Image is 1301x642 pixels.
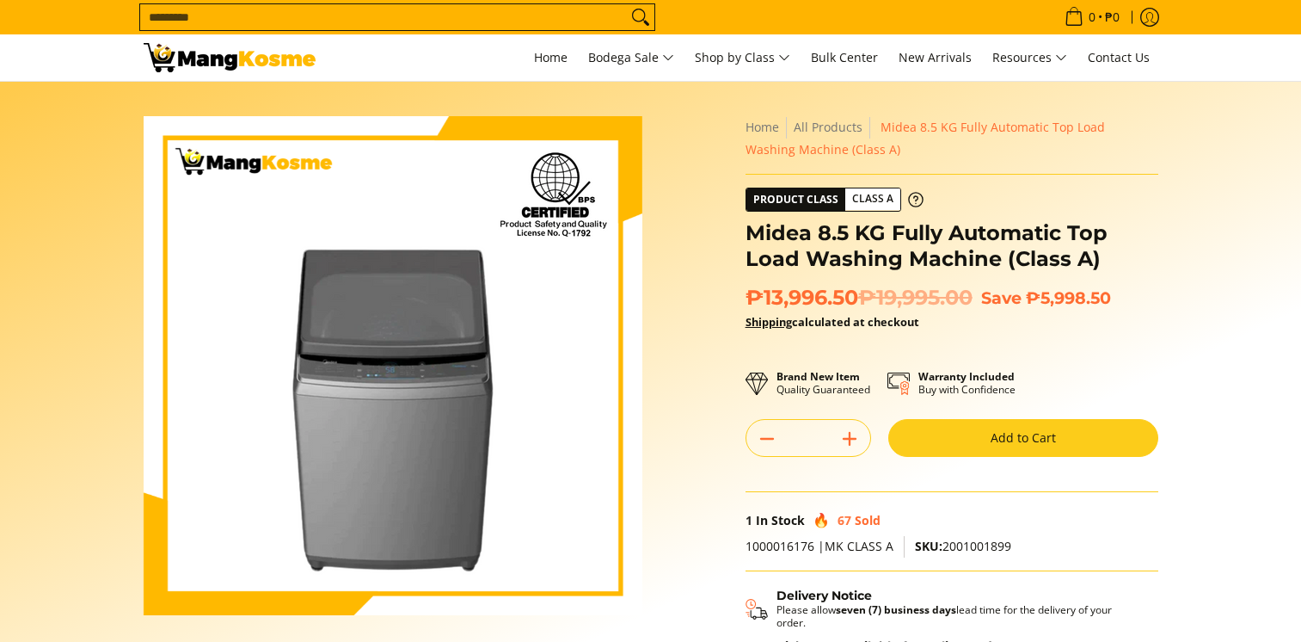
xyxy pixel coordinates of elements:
[746,116,1158,161] nav: Breadcrumbs
[746,119,779,135] a: Home
[858,285,973,311] del: ₱19,995.00
[1079,34,1158,81] a: Contact Us
[1026,287,1111,308] span: ₱5,998.50
[746,314,919,330] strong: calculated at checkout
[1086,11,1098,23] span: 0
[695,47,790,69] span: Shop by Class
[915,538,1011,554] span: 2001001899
[746,512,752,528] span: 1
[836,602,956,617] strong: seven (7) business days
[746,425,788,453] button: Subtract
[746,188,924,212] a: Product Class Class A
[1088,49,1150,65] span: Contact Us
[802,34,887,81] a: Bulk Center
[888,419,1158,457] button: Add to Cart
[918,369,1015,384] strong: Warranty Included
[746,285,973,311] span: ₱13,996.50
[992,47,1067,69] span: Resources
[776,603,1141,629] p: Please allow lead time for the delivery of your order.
[838,512,851,528] span: 67
[776,369,860,384] strong: Brand New Item
[756,512,805,528] span: In Stock
[333,34,1158,81] nav: Main Menu
[746,220,1158,272] h1: Midea 8.5 KG Fully Automatic Top Load Washing Machine (Class A)
[984,34,1076,81] a: Resources
[829,425,870,453] button: Add
[746,119,1105,157] span: Midea 8.5 KG Fully Automatic Top Load Washing Machine (Class A)
[890,34,980,81] a: New Arrivals
[746,589,1141,630] button: Shipping & Delivery
[811,49,878,65] span: Bulk Center
[776,370,870,396] p: Quality Guaranteed
[845,188,900,210] span: Class A
[144,43,316,72] img: Midea 8.5 KG Fully Automatic Washing Machine l Mang Kosme
[746,314,792,330] a: Shipping
[580,34,683,81] a: Bodega Sale
[855,512,881,528] span: Sold
[588,47,674,69] span: Bodega Sale
[525,34,576,81] a: Home
[918,370,1016,396] p: Buy with Confidence
[794,119,862,135] a: All Products
[981,287,1022,308] span: Save
[1059,8,1125,27] span: •
[534,49,568,65] span: Home
[746,188,845,211] span: Product Class
[915,538,942,554] span: SKU:
[627,4,654,30] button: Search
[686,34,799,81] a: Shop by Class
[1102,11,1122,23] span: ₱0
[776,588,872,603] strong: Delivery Notice
[144,116,642,615] img: Midea 8.5 KG Fully Automatic Top Load Washing Machine (Class A)
[746,538,893,554] span: 1000016176 |MK CLASS A
[899,49,972,65] span: New Arrivals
